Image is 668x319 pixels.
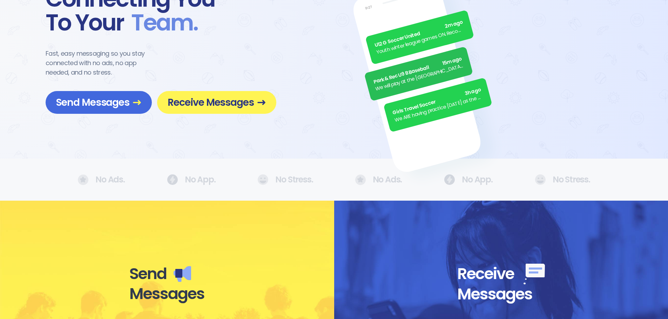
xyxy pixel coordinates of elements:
div: Messages [457,284,545,304]
img: No Ads. [78,174,88,185]
div: No App. [167,174,216,185]
div: No App. [444,174,493,185]
div: No Ads. [355,174,402,185]
div: Girls Travel Soccer [392,86,482,117]
div: We will play at the [GEOGRAPHIC_DATA]. Wear white, be at the field by 5pm. [375,62,465,93]
a: Send Messages [46,91,152,114]
div: No Stress. [535,174,590,185]
img: Send messages [174,266,191,282]
div: Fast, easy messaging so you stay connected with no ads, no app needed, and no stress. [46,49,158,77]
img: Receive messages [524,264,545,284]
div: No Ads. [78,174,125,185]
span: 15m ago [441,55,463,67]
div: No Stress. [257,174,313,185]
span: Send Messages [56,96,141,109]
div: We ARE having practice [DATE] as the sun is finally out. [394,93,484,124]
div: Send [129,264,204,284]
div: U12 G Soccer United [374,19,464,49]
span: Receive Messages [168,96,266,109]
span: 3h ago [464,86,482,98]
a: Receive Messages [157,91,276,114]
img: No Ads. [355,174,366,185]
div: Receive [457,264,545,284]
img: No Ads. [444,174,455,185]
div: Messages [129,284,204,304]
img: No Ads. [535,174,546,185]
span: Team . [124,11,198,35]
span: 2m ago [444,19,464,30]
div: Park & Rec U9 B Baseball [373,55,463,86]
img: No Ads. [257,174,268,185]
div: Youth winter league games ON. Recommend running shoes/sneakers for players as option for footwear. [376,26,466,56]
img: No Ads. [167,174,178,185]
